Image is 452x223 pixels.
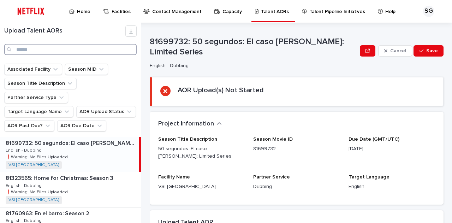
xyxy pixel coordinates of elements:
p: 81699732 [253,145,340,153]
h2: Project Information [158,120,214,128]
p: 81760963: En el barro: Season 2 [6,209,91,217]
span: Partner Service [253,175,290,180]
div: SG [423,6,434,17]
a: VSI [GEOGRAPHIC_DATA] [8,163,59,168]
span: Target Language [349,175,389,180]
p: Dubbing [253,183,340,190]
p: [DATE] [349,145,435,153]
span: Season Title Description [158,137,217,142]
button: AOR Upload Status [76,106,136,117]
span: Facility Name [158,175,190,180]
p: ❗️Warning: No Files Uploaded [6,153,69,160]
button: Project Information [158,120,222,128]
p: 81699732: 50 segundos: El caso Fernando Báez Sosa: Limited Series [6,139,138,147]
button: AOR Due Date [57,120,106,131]
p: ❗️Warning: No Files Uploaded [6,188,69,195]
p: 81323565: Home for Christmas: Season 3 [6,174,115,182]
p: English - Dubbing [6,147,43,153]
a: VSI [GEOGRAPHIC_DATA] [8,198,59,203]
button: Season Title Description [4,78,77,89]
h2: AOR Upload(s) Not Started [178,86,264,94]
button: Cancel [378,45,412,57]
span: Season Movie ID [253,137,293,142]
p: VSI [GEOGRAPHIC_DATA] [158,183,245,190]
button: Save [414,45,444,57]
button: Target Language Name [4,106,73,117]
p: 50 segundos: El caso [PERSON_NAME]: Limited Series [158,145,245,160]
p: English - Dubbing [150,63,354,69]
img: ifQbXi3ZQGMSEF7WDB7W [14,4,48,18]
p: English - Dubbing [6,182,43,188]
button: Partner Service Type [4,92,68,103]
span: Save [426,48,438,53]
span: Cancel [390,48,406,53]
span: Due Date (GMT/UTC) [349,137,399,142]
button: AOR Past Due? [4,120,54,131]
button: Associated Facility [4,64,62,75]
p: English [349,183,435,190]
button: Season MID [65,64,108,75]
h1: Upload Talent AORs [4,27,125,35]
p: 81699732: 50 segundos: El caso [PERSON_NAME]: Limited Series [150,37,357,57]
input: Search [4,44,137,55]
